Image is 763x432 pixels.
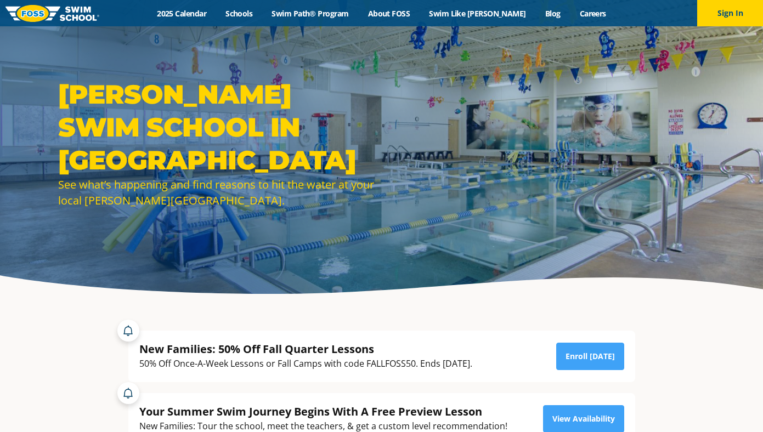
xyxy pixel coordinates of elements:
div: 50% Off Once-A-Week Lessons or Fall Camps with code FALLFOSS50. Ends [DATE]. [139,356,472,371]
h1: [PERSON_NAME] Swim School in [GEOGRAPHIC_DATA] [58,78,376,177]
img: FOSS Swim School Logo [5,5,99,22]
a: Swim Path® Program [262,8,358,19]
div: New Families: 50% Off Fall Quarter Lessons [139,342,472,356]
a: Swim Like [PERSON_NAME] [420,8,536,19]
a: 2025 Calendar [148,8,216,19]
a: Schools [216,8,262,19]
div: Your Summer Swim Journey Begins With A Free Preview Lesson [139,404,507,419]
a: Enroll [DATE] [556,343,624,370]
a: Blog [535,8,570,19]
div: See what’s happening and find reasons to hit the water at your local [PERSON_NAME][GEOGRAPHIC_DATA]. [58,177,376,208]
a: Careers [570,8,615,19]
a: About FOSS [358,8,420,19]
